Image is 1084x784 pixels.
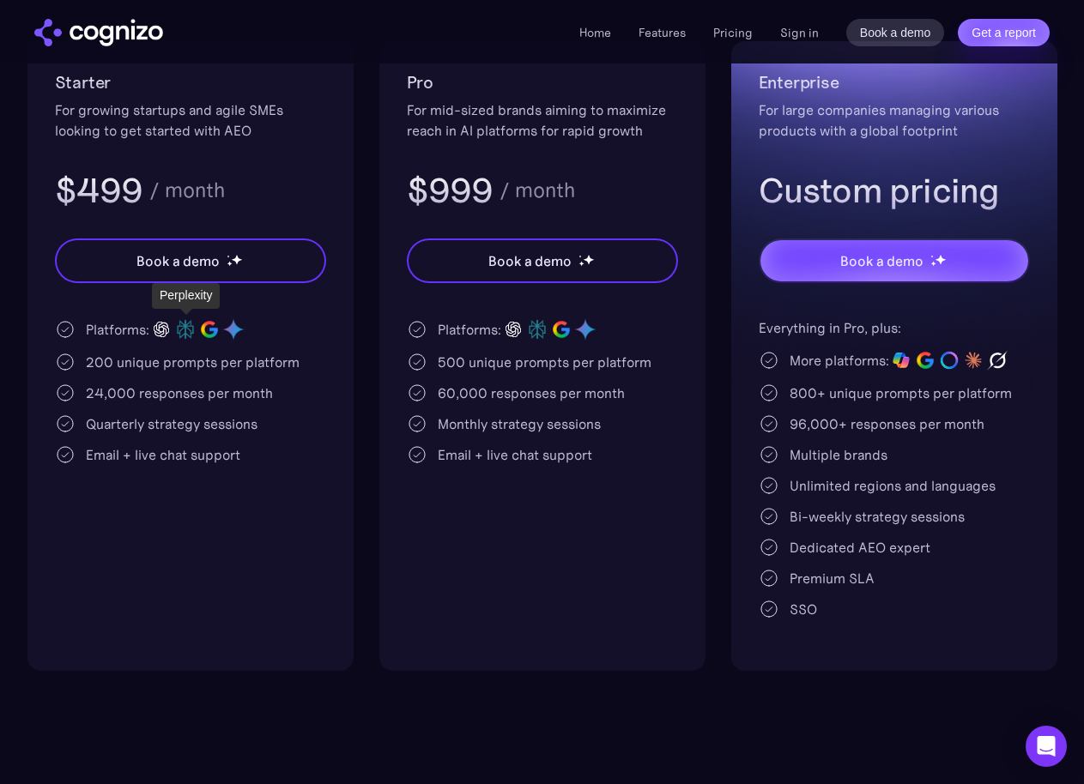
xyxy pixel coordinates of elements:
[713,25,753,40] a: Pricing
[790,537,930,558] div: Dedicated AEO expert
[578,255,581,257] img: star
[790,383,1012,403] div: 800+ unique prompts per platform
[34,19,163,46] a: home
[227,255,229,257] img: star
[34,19,163,46] img: cognizo logo
[790,475,996,496] div: Unlimited regions and languages
[55,100,326,141] div: For growing startups and agile SMEs looking to get started with AEO
[438,383,625,403] div: 60,000 responses per month
[86,413,257,434] div: Quarterly strategy sessions
[55,69,326,96] h2: Starter
[790,350,889,371] div: More platforms:
[438,413,601,434] div: Monthly strategy sessions
[759,317,1030,338] div: Everything in Pro, plus:
[790,506,965,527] div: Bi-weekly strategy sessions
[407,100,678,141] div: For mid-sized brands aiming to maximize reach in AI platforms for rapid growth
[136,250,219,271] div: Book a demo
[958,19,1050,46] a: Get a report
[780,22,819,43] a: Sign in
[790,599,817,619] div: SSO
[86,444,240,465] div: Email + live chat support
[231,254,242,265] img: star
[935,254,946,265] img: star
[438,352,651,372] div: 500 unique prompts per platform
[55,238,326,283] a: Book a demostarstarstar
[86,383,273,403] div: 24,000 responses per month
[930,261,936,267] img: star
[1026,726,1067,767] div: Open Intercom Messenger
[639,25,686,40] a: Features
[407,238,678,283] a: Book a demostarstarstar
[438,444,592,465] div: Email + live chat support
[438,319,501,340] div: Platforms:
[846,19,945,46] a: Book a demo
[407,168,494,213] h3: $999
[488,250,571,271] div: Book a demo
[759,168,1030,213] h3: Custom pricing
[759,100,1030,141] div: For large companies managing various products with a global footprint
[790,413,984,434] div: 96,000+ responses per month
[840,250,923,271] div: Book a demo
[86,319,149,340] div: Platforms:
[579,25,611,40] a: Home
[500,180,575,201] div: / month
[55,168,143,213] h3: $499
[407,69,678,96] h2: Pro
[790,444,887,465] div: Multiple brands
[149,180,225,201] div: / month
[578,261,584,267] img: star
[227,261,233,267] img: star
[790,568,875,588] div: Premium SLA
[759,238,1030,283] a: Book a demostarstarstar
[930,255,933,257] img: star
[759,69,1030,96] h2: Enterprise
[86,352,300,372] div: 200 unique prompts per platform
[583,254,594,265] img: star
